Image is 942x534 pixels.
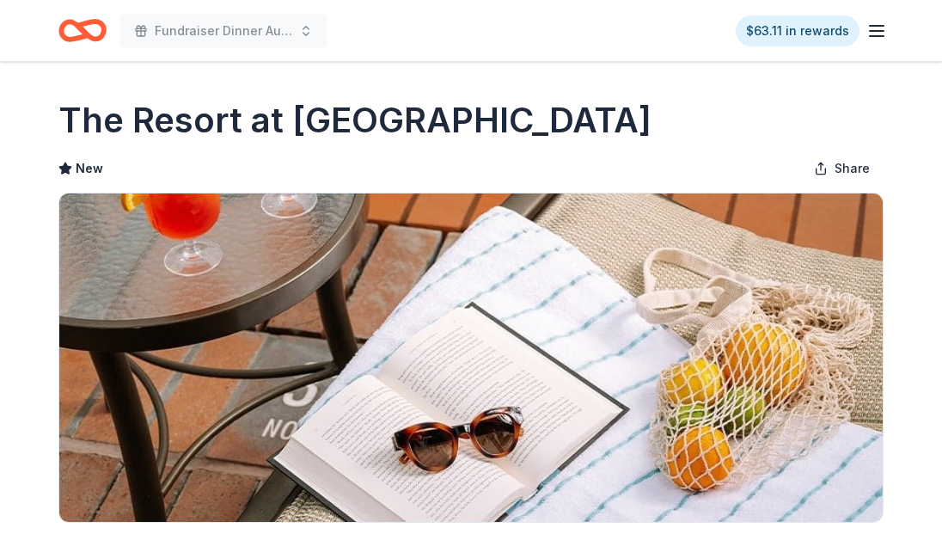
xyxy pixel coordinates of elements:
span: New [76,158,103,179]
a: Home [58,10,107,51]
span: Share [835,158,870,179]
button: Share [800,151,884,186]
span: Fundraiser Dinner Auction & Raffle [155,21,292,41]
h1: The Resort at [GEOGRAPHIC_DATA] [58,96,651,144]
img: Image for The Resort at Pelican Hill [59,193,883,522]
button: Fundraiser Dinner Auction & Raffle [120,14,327,48]
a: $63.11 in rewards [736,15,859,46]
